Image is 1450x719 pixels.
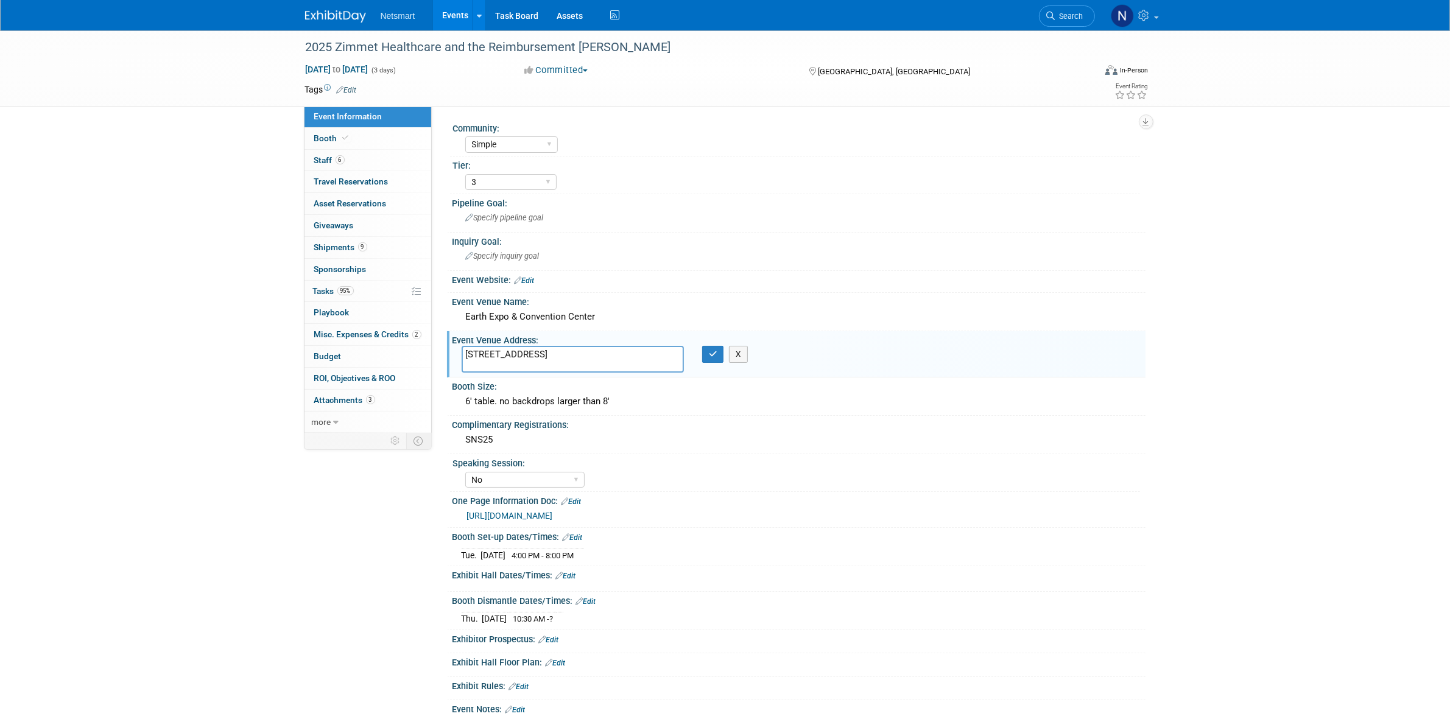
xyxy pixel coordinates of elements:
[520,64,593,77] button: Committed
[513,614,554,623] span: 10:30 AM -
[467,511,553,521] a: [URL][DOMAIN_NAME]
[314,373,396,383] span: ROI, Objectives & ROO
[1119,66,1148,75] div: In-Person
[1023,63,1149,82] div: Event Format
[305,64,369,75] span: [DATE] [DATE]
[466,213,544,222] span: Specify pipeline goal
[337,86,357,94] a: Edit
[462,307,1136,326] div: Earth Expo & Convention Center
[304,368,431,389] a: ROI, Objectives & ROO
[452,700,1146,716] div: Event Notes:
[304,237,431,258] a: Shipments9
[337,286,354,295] span: 95%
[304,150,431,171] a: Staff6
[358,242,367,251] span: 9
[452,566,1146,582] div: Exhibit Hall Dates/Times:
[453,119,1140,135] div: Community:
[304,281,431,302] a: Tasks95%
[453,454,1140,469] div: Speaking Session:
[371,66,396,74] span: (3 days)
[462,549,481,561] td: Tue.
[462,392,1136,411] div: 6' table. no backdrops larger than 8'
[466,251,540,261] span: Specify inquiry goal
[314,155,345,165] span: Staff
[304,302,431,323] a: Playbook
[452,677,1146,693] div: Exhibit Rules:
[304,324,431,345] a: Misc. Expenses & Credits2
[509,682,529,691] a: Edit
[452,592,1146,608] div: Booth Dismantle Dates/Times:
[818,67,970,76] span: [GEOGRAPHIC_DATA], [GEOGRAPHIC_DATA]
[412,330,421,339] span: 2
[1114,83,1147,89] div: Event Rating
[304,106,431,127] a: Event Information
[314,329,421,339] span: Misc. Expenses & Credits
[563,533,583,542] a: Edit
[556,572,576,580] a: Edit
[314,111,382,121] span: Event Information
[314,395,375,405] span: Attachments
[550,614,554,623] span: ?
[314,198,387,208] span: Asset Reservations
[336,155,345,164] span: 6
[331,65,343,74] span: to
[1105,65,1117,75] img: Format-Inperson.png
[304,193,431,214] a: Asset Reservations
[452,293,1146,308] div: Event Venue Name:
[301,37,1077,58] div: 2025 Zimmet Healthcare and the Reimbursement [PERSON_NAME]
[452,630,1146,646] div: Exhibitor Prospectus:
[452,653,1146,669] div: Exhibit Hall Floor Plan:
[452,331,1146,346] div: Event Venue Address:
[313,286,354,296] span: Tasks
[305,10,366,23] img: ExhibitDay
[453,156,1140,172] div: Tier:
[1039,5,1095,27] a: Search
[481,549,506,561] td: [DATE]
[512,551,574,560] span: 4:00 PM - 8:00 PM
[381,11,415,21] span: Netsmart
[314,177,389,186] span: Travel Reservations
[452,271,1146,287] div: Event Website:
[304,171,431,192] a: Travel Reservations
[515,276,535,285] a: Edit
[482,612,507,625] td: [DATE]
[305,83,357,96] td: Tags
[304,259,431,280] a: Sponsorships
[452,377,1146,393] div: Booth Size:
[314,133,351,143] span: Booth
[729,346,748,363] button: X
[1111,4,1134,27] img: Nina Finn
[304,412,431,433] a: more
[452,194,1146,209] div: Pipeline Goal:
[462,612,482,625] td: Thu.
[314,307,350,317] span: Playbook
[385,433,407,449] td: Personalize Event Tab Strip
[314,351,342,361] span: Budget
[452,416,1146,431] div: Complimentary Registrations:
[304,128,431,149] a: Booth
[343,135,349,141] i: Booth reservation complete
[1055,12,1083,21] span: Search
[312,417,331,427] span: more
[314,242,367,252] span: Shipments
[366,395,375,404] span: 3
[304,215,431,236] a: Giveaways
[546,659,566,667] a: Edit
[576,597,596,606] a: Edit
[452,528,1146,544] div: Booth Set-up Dates/Times:
[304,390,431,411] a: Attachments3
[539,636,559,644] a: Edit
[304,346,431,367] a: Budget
[505,706,526,714] a: Edit
[452,492,1146,508] div: One Page Information Doc:
[561,497,582,506] a: Edit
[406,433,431,449] td: Toggle Event Tabs
[462,430,1136,449] div: SNS25
[314,220,354,230] span: Giveaways
[452,233,1146,248] div: Inquiry Goal:
[314,264,367,274] span: Sponsorships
